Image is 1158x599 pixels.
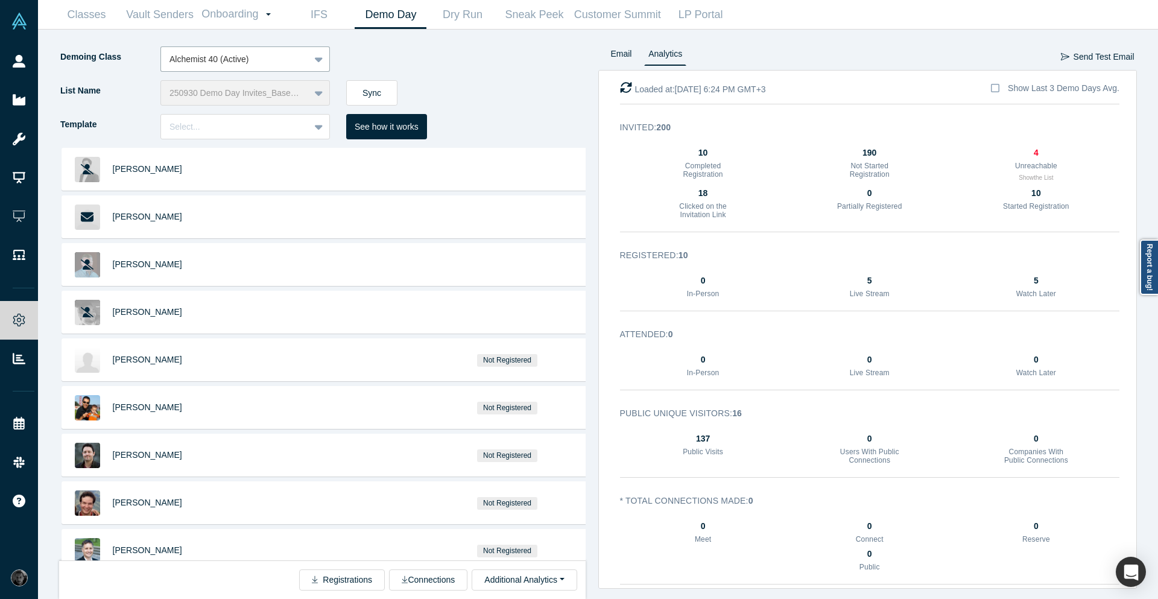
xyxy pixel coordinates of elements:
div: 0 [1002,520,1070,533]
div: 0 [669,274,737,287]
div: 0 [1002,433,1070,445]
div: 5 [836,274,903,287]
a: [PERSON_NAME] [113,545,182,555]
strong: 10 [679,250,688,260]
label: Demoing Class [59,46,160,68]
h3: Reserve [1002,535,1070,544]
h3: Meet [669,535,737,544]
img: Alchemist Vault Logo [11,13,28,30]
h3: Companies With Public Connections [1002,448,1070,465]
strong: 200 [656,122,671,132]
h3: Unreachable [1002,162,1070,170]
a: Classes [51,1,122,29]
div: 0 [836,548,903,560]
span: Not Registered [477,497,538,510]
h3: Watch Later [1002,290,1070,298]
strong: 0 [748,496,753,506]
button: Send Test Email [1060,46,1135,68]
div: Show Last 3 Demo Days Avg. [1008,82,1119,95]
div: 10 [1002,187,1070,200]
h3: In-Person [669,290,737,298]
a: [PERSON_NAME] [113,355,182,364]
img: Charlie Graham's Profile Image [75,538,100,563]
div: 18 [669,187,737,200]
h3: Users With Public Connections [836,448,903,465]
div: 137 [669,433,737,445]
div: 5 [1002,274,1070,287]
button: Sync [346,80,397,106]
h3: Clicked on the Invitation Link [669,202,737,220]
a: Demo Day [355,1,426,29]
h3: Partially Registered [836,202,903,211]
button: See how it works [346,114,427,139]
h3: Public [836,563,903,571]
h3: Not Started Registration [836,162,903,179]
button: Registrations [299,569,385,591]
span: [PERSON_NAME] [113,450,182,460]
div: 0 [669,520,737,533]
img: Ally Hoang's Profile Image [75,347,100,373]
h3: Public Visits [669,448,737,456]
img: David Stewart's Profile Image [75,443,100,468]
h3: Registered : [620,249,1103,262]
img: Armando Mann's Profile Image [75,490,100,516]
h3: Started Registration [1002,202,1070,211]
a: Onboarding [197,1,283,28]
h3: Live Stream [836,290,903,298]
h3: * Total Connections Made : [620,495,1103,507]
span: Not Registered [477,545,538,557]
h3: Invited : [620,121,1103,134]
h3: In-Person [669,369,737,377]
a: [PERSON_NAME] [113,212,182,221]
h3: Completed Registration [669,162,737,179]
h3: Connect [836,535,903,544]
h3: Watch Later [1002,369,1070,377]
label: List Name [59,80,160,101]
a: [PERSON_NAME] [113,259,182,269]
h3: Public Unique Visitors : [620,407,1103,420]
button: Showthe List [1019,173,1053,182]
a: Email [607,46,636,66]
a: [PERSON_NAME] [113,307,182,317]
a: IFS [283,1,355,29]
a: Sneak Peek [498,1,570,29]
img: Anil Dharni's Profile Image [75,395,100,420]
a: Dry Run [426,1,498,29]
button: Additional Analytics [472,569,577,591]
div: 0 [836,520,903,533]
h3: Attended : [620,328,1103,341]
a: [PERSON_NAME] [113,164,182,174]
div: 10 [669,147,737,159]
label: Template [59,114,160,135]
a: Report a bug! [1140,239,1158,295]
a: Customer Summit [570,1,665,29]
img: Rami C.'s Account [11,569,28,586]
a: [PERSON_NAME] [113,402,182,412]
h3: Live Stream [836,369,903,377]
span: Not Registered [477,402,538,414]
div: 0 [669,353,737,366]
div: 190 [836,147,903,159]
strong: 0 [668,329,673,339]
strong: 16 [732,408,742,418]
button: Connections [389,569,467,591]
div: 4 [1002,147,1070,159]
div: 0 [836,433,903,445]
div: 0 [836,187,903,200]
span: Not Registered [477,449,538,462]
a: LP Portal [665,1,736,29]
div: 0 [836,353,903,366]
a: Vault Senders [122,1,197,29]
div: 0 [1002,353,1070,366]
span: Not Registered [477,354,538,367]
a: [PERSON_NAME] [113,498,182,507]
a: Analytics [644,46,686,66]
